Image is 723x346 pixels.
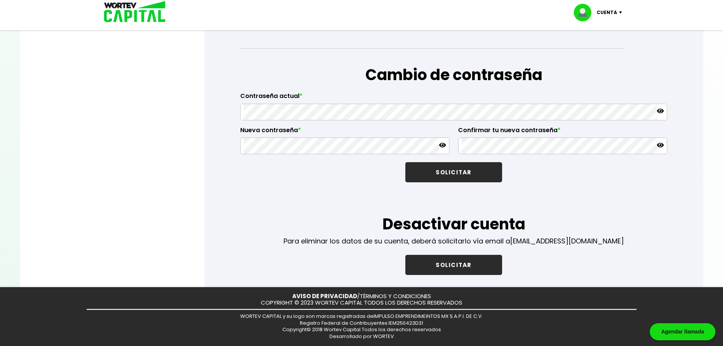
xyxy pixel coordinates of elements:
img: icon-down [617,11,627,14]
label: Confirmar tu nueva contraseña [458,126,667,138]
img: profile-image [574,4,597,21]
label: Nueva contraseña [240,126,449,138]
p: COPYRIGHT © 2023 WORTEV CAPITAL TODOS LOS DERECHOS RESERVADOS [261,300,462,306]
a: [EMAIL_ADDRESS][DOMAIN_NAME] [510,236,624,246]
h1: Desactivar cuenta [284,213,624,235]
button: SOLICITAR [405,162,502,182]
span: WORTEV CAPITAL y su logo son marcas registradas de IMPULSO EMPRENDIMEINTOS MX S.A.P.I. DE C.V. [240,313,483,320]
p: Para eliminar los datos de su cuenta, deberá solicitarlo vía email a [284,235,624,247]
span: Desarrollado por WORTEV [329,333,394,340]
h1: Cambio de contraseña [240,63,667,86]
span: Copyright© 2018 Wortev Capital Todos los derechos reservados [282,326,441,333]
div: Agendar llamada [650,323,715,340]
button: SOLICITAR [405,255,502,275]
span: Registro Federal de Contribuyentes: IEM250423D31 [300,319,423,327]
label: Contraseña actual [240,92,667,104]
a: AVISO DE PRIVACIDAD [292,292,357,300]
p: Cuenta [597,7,617,18]
p: / [292,293,431,300]
a: TÉRMINOS Y CONDICIONES [360,292,431,300]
